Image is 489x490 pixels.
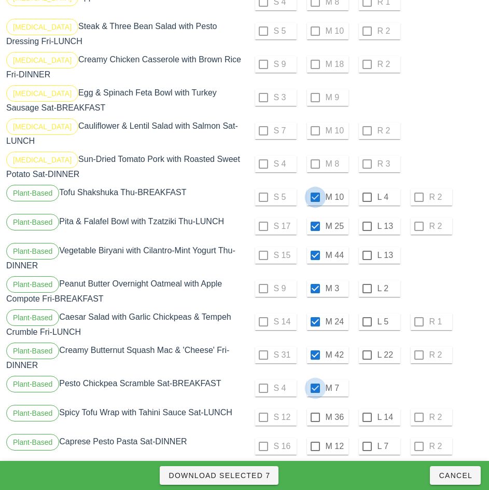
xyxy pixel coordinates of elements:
label: L 13 [378,250,398,261]
span: [MEDICAL_DATA] [13,19,72,35]
label: L 7 [378,441,398,452]
div: Spicy Tofu Wrap with Tahini Sauce Sat-LUNCH [4,403,245,432]
div: Caesar Salad with Garlic Chickpeas & Tempeh Crumble Fri-LUNCH [4,307,245,341]
button: Download Selected 7 [160,466,278,485]
span: Plant-Based [13,343,52,359]
div: Creamy Chicken Casserole with Brown Rice Fri-DINNER [4,50,245,83]
label: M 7 [326,383,346,393]
div: Cauliflower & Lentil Salad with Salmon Sat-LUNCH [4,116,245,149]
label: M 10 [326,192,346,202]
div: Egg & Spinach Feta Bowl with Turkey Sausage Sat-BREAKFAST [4,83,245,116]
label: M 36 [326,412,346,423]
div: Pesto Chickpea Scramble Sat-BREAKFAST [4,374,245,403]
label: L 2 [378,283,398,294]
span: Plant-Based [13,185,52,201]
span: Plant-Based [13,243,52,259]
div: Pita & Falafel Bowl with Tzatziki Thu-LUNCH [4,212,245,241]
div: Sun-Dried Tomato Pork with Roasted Sweet Potato Sat-DINNER [4,149,245,183]
label: M 44 [326,250,346,261]
label: M 42 [326,350,346,360]
span: Plant-Based [13,405,52,421]
div: Creamy Butternut Squash Mac & 'Cheese' Fri-DINNER [4,341,245,374]
span: [MEDICAL_DATA] [13,86,72,101]
label: L 22 [378,350,398,360]
span: [MEDICAL_DATA] [13,119,72,134]
label: M 12 [326,441,346,452]
label: M 24 [326,317,346,327]
span: Download Selected 7 [168,471,270,480]
span: [MEDICAL_DATA] [13,152,72,168]
button: Cancel [430,466,481,485]
span: Plant-Based [13,434,52,450]
div: Peanut Butter Overnight Oatmeal with Apple Compote Fri-BREAKFAST [4,274,245,307]
span: Plant-Based [13,277,52,292]
div: Caprese Pesto Pasta Sat-DINNER [4,432,245,461]
label: L 13 [378,221,398,232]
label: M 3 [326,283,346,294]
label: L 4 [378,192,398,202]
div: Vegetable Biryani with Cilantro-Mint Yogurt Thu-DINNER [4,241,245,274]
span: Plant-Based [13,214,52,230]
div: Steak & Three Bean Salad with Pesto Dressing Fri-LUNCH [4,17,245,50]
span: Cancel [438,471,472,480]
label: L 5 [378,317,398,327]
span: Plant-Based [13,376,52,392]
label: M 25 [326,221,346,232]
span: [MEDICAL_DATA] [13,52,72,68]
span: Plant-Based [13,310,52,325]
label: L 14 [378,412,398,423]
div: Tofu Shakshuka Thu-BREAKFAST [4,183,245,212]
